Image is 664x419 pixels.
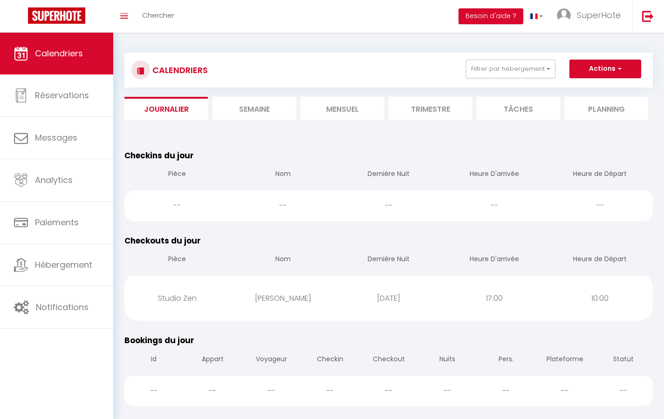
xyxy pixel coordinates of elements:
[124,190,230,221] div: --
[418,376,477,406] div: --
[359,347,418,373] th: Checkout
[142,10,174,20] span: Chercher
[577,9,621,21] span: SuperHote
[124,376,183,406] div: --
[389,97,472,120] li: Trimestre
[441,190,547,221] div: --
[230,190,336,221] div: --
[336,247,442,273] th: Dernière Nuit
[124,150,194,161] span: Checkins du jour
[557,8,571,22] img: ...
[124,347,183,373] th: Id
[212,97,296,120] li: Semaine
[477,97,560,120] li: Tâches
[7,4,35,32] button: Ouvrir le widget de chat LiveChat
[441,247,547,273] th: Heure D'arrivée
[594,347,653,373] th: Statut
[35,216,79,228] span: Paiements
[535,347,594,373] th: Plateforme
[459,8,523,24] button: Besoin d'aide ?
[642,10,654,22] img: logout
[124,97,208,120] li: Journalier
[547,283,653,313] div: 10:00
[124,283,230,313] div: Studio Zen
[230,162,336,188] th: Nom
[569,60,641,78] button: Actions
[35,174,73,186] span: Analytics
[124,162,230,188] th: Pièce
[124,235,201,246] span: Checkouts du jour
[35,89,89,101] span: Réservations
[242,376,301,406] div: --
[301,97,384,120] li: Mensuel
[441,283,547,313] div: 17:00
[535,376,594,406] div: --
[301,376,359,406] div: --
[418,347,477,373] th: Nuits
[466,60,555,78] button: Filtrer par hébergement
[565,97,648,120] li: Planning
[124,247,230,273] th: Pièce
[35,132,77,143] span: Messages
[336,283,442,313] div: [DATE]
[477,347,535,373] th: Pers.
[183,347,242,373] th: Appart
[547,247,653,273] th: Heure de Départ
[477,376,535,406] div: --
[28,7,85,24] img: Super Booking
[547,162,653,188] th: Heure de Départ
[301,347,359,373] th: Checkin
[36,301,89,313] span: Notifications
[124,335,194,346] span: Bookings du jour
[230,247,336,273] th: Nom
[35,47,83,59] span: Calendriers
[35,259,92,270] span: Hébergement
[242,347,301,373] th: Voyageur
[359,376,418,406] div: --
[183,376,242,406] div: --
[150,60,208,81] h3: CALENDRIERS
[230,283,336,313] div: [PERSON_NAME]
[594,376,653,406] div: --
[336,162,442,188] th: Dernière Nuit
[547,190,653,221] div: --
[441,162,547,188] th: Heure D'arrivée
[336,190,442,221] div: --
